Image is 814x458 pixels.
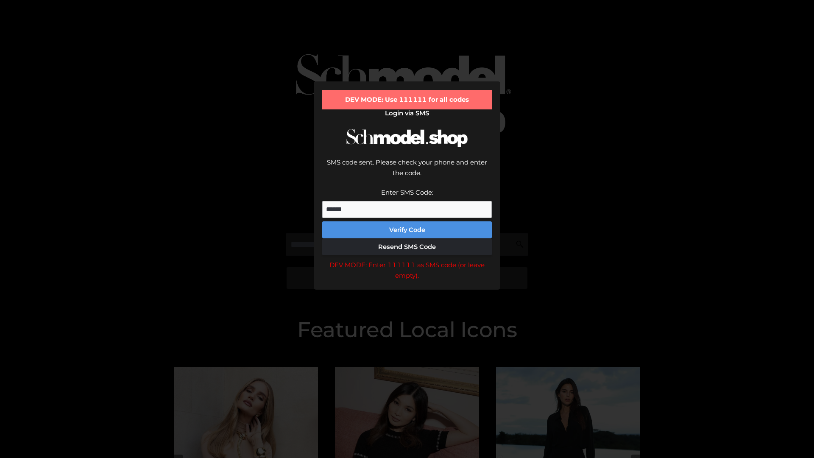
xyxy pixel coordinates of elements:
div: DEV MODE: Enter 111111 as SMS code (or leave empty). [322,260,492,281]
button: Verify Code [322,221,492,238]
div: SMS code sent. Please check your phone and enter the code. [322,157,492,187]
label: Enter SMS Code: [381,188,433,196]
h2: Login via SMS [322,109,492,117]
img: Schmodel Logo [343,121,471,155]
button: Resend SMS Code [322,238,492,255]
div: DEV MODE: Use 111111 for all codes [322,90,492,109]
